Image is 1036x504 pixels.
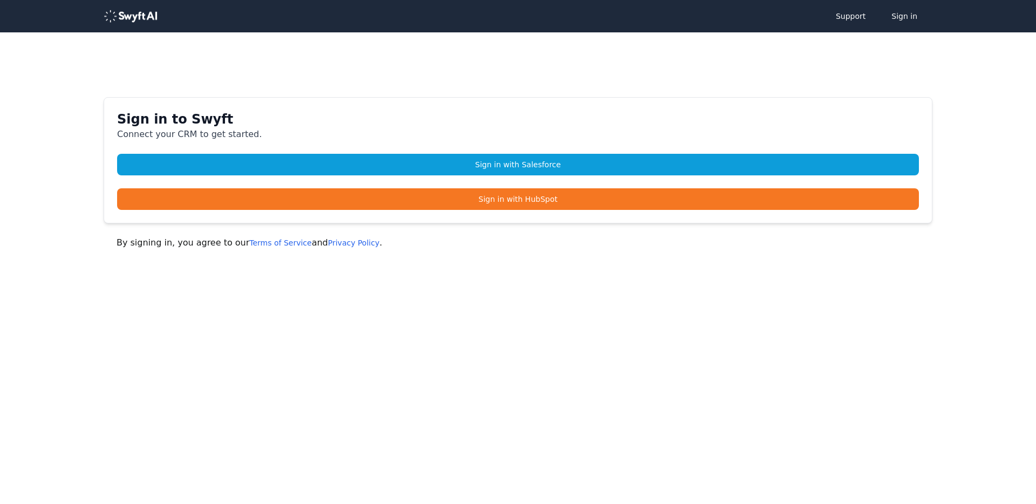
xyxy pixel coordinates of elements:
[117,188,919,210] a: Sign in with HubSpot
[881,5,928,27] button: Sign in
[249,239,311,247] a: Terms of Service
[117,236,919,249] p: By signing in, you agree to our and .
[117,128,919,141] p: Connect your CRM to get started.
[104,10,158,23] img: logo-488353a97b7647c9773e25e94dd66c4536ad24f66c59206894594c5eb3334934.png
[117,154,919,175] a: Sign in with Salesforce
[328,239,379,247] a: Privacy Policy
[117,111,919,128] h1: Sign in to Swyft
[825,5,876,27] a: Support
